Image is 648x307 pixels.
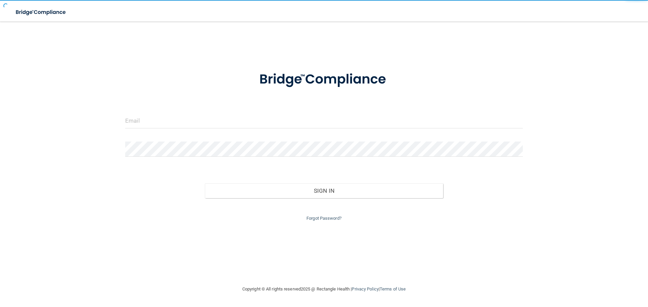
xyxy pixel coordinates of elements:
a: Terms of Use [380,286,406,291]
button: Sign In [205,183,443,198]
a: Forgot Password? [306,216,342,221]
a: Privacy Policy [352,286,378,291]
div: Copyright © All rights reserved 2025 @ Rectangle Health | | [201,278,447,300]
img: bridge_compliance_login_screen.278c3ca4.svg [10,5,72,19]
img: bridge_compliance_login_screen.278c3ca4.svg [245,62,403,97]
input: Email [125,113,523,128]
